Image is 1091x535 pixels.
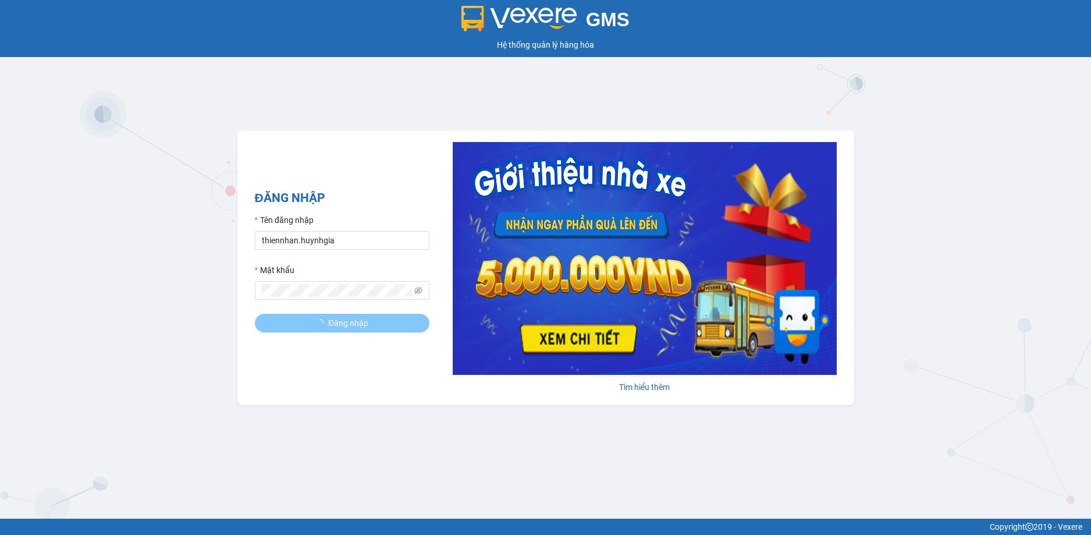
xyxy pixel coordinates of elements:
[453,381,837,394] div: Tìm hiểu thêm
[255,264,294,277] label: Mật khẩu
[262,284,412,297] input: Mật khẩu
[9,520,1082,533] div: Copyright 2019 - Vexere
[461,6,577,31] img: logo 2
[328,317,368,329] span: Đăng nhập
[1025,523,1033,531] span: copyright
[414,286,422,295] span: eye-invisible
[315,319,328,327] span: loading
[255,231,429,250] input: Tên đăng nhập
[255,214,314,226] label: Tên đăng nhập
[255,189,429,208] h2: ĐĂNG NHẬP
[453,142,837,375] img: banner-0
[3,38,1088,51] div: Hệ thống quản lý hàng hóa
[586,9,630,30] span: GMS
[255,314,429,332] button: Đăng nhập
[461,17,630,27] a: GMS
